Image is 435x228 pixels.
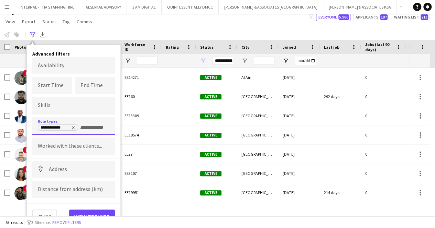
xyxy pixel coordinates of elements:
[74,17,95,26] a: Comms
[80,0,127,14] button: ALSERKAL ADVISORY
[320,87,361,106] div: 292 days
[237,106,279,125] div: [GEOGRAPHIC_DATA]
[241,58,248,64] button: Open Filter Menu
[120,125,162,144] div: EE18574
[38,143,109,149] input: Type to search clients...
[200,45,214,50] span: Status
[23,146,30,153] span: !
[237,87,279,106] div: [GEOGRAPHIC_DATA]
[237,68,279,87] div: Al Ain
[361,183,406,202] div: 0
[32,209,57,223] button: Clear
[295,57,316,65] input: Joined Filter Input
[23,70,30,76] span: !
[3,17,18,26] a: View
[14,0,80,14] button: INTERNAL - THA STAFFING HIRE
[200,113,221,119] span: Active
[200,58,206,64] button: Open Filter Menu
[69,209,115,223] button: View results
[219,0,323,14] button: [PERSON_NAME] & ASSOCIATES [GEOGRAPHIC_DATA]
[361,145,406,164] div: 0
[283,45,296,50] span: Joined
[42,19,56,25] span: Status
[14,91,28,104] img: Abdullah Mohtisham
[14,129,28,143] img: Ahmed Abusafia
[200,190,221,195] span: Active
[23,185,30,192] span: !
[38,103,109,109] input: Type to search skills...
[320,183,361,202] div: 214 days
[14,187,28,200] img: Anas Abdallah
[353,13,389,21] button: Applicants197
[14,167,28,181] img: Ana Paula Re Giame
[254,57,274,65] input: City Filter Input
[166,45,179,50] span: Rating
[200,133,221,138] span: Active
[338,14,349,20] span: 5,980
[120,164,162,183] div: EE3107
[200,152,221,157] span: Active
[137,57,157,65] input: Workforce ID Filter Input
[70,125,75,131] delete-icon: Remove tag
[120,87,162,106] div: EE160
[200,171,221,176] span: Active
[32,51,115,57] h4: Advanced filters
[365,42,393,52] span: Jobs (last 90 days)
[421,14,428,20] span: 213
[279,125,320,144] div: [DATE]
[14,71,28,85] img: Aashish Lalwani
[14,110,28,123] img: Abdulrahman ELOBAID
[237,125,279,144] div: [GEOGRAPHIC_DATA]
[392,13,429,21] button: Waiting list213
[19,17,38,26] a: Export
[361,125,406,144] div: 0
[14,45,26,50] span: Photo
[279,87,320,106] div: [DATE]
[200,75,221,80] span: Active
[40,17,58,26] a: Status
[120,145,162,164] div: EE77
[279,68,320,87] div: [DATE]
[324,45,339,50] span: Last job
[323,0,397,14] button: [PERSON_NAME] & ASSOCIATES KSA
[77,19,92,25] span: Comms
[279,183,320,202] div: [DATE]
[200,94,221,99] span: Active
[23,166,30,172] span: !
[361,87,406,106] div: 0
[80,125,109,131] input: + Role type
[60,17,73,26] a: Tag
[41,125,75,131] div: Photographer
[124,42,149,52] span: Workforce ID
[237,183,279,202] div: [GEOGRAPHIC_DATA]
[124,58,131,64] button: Open Filter Menu
[22,19,35,25] span: Export
[87,45,107,50] span: Last Name
[63,19,70,25] span: Tag
[279,164,320,183] div: [DATE]
[279,106,320,125] div: [DATE]
[380,14,388,20] span: 197
[120,106,162,125] div: EE13309
[120,183,162,202] div: EE19951
[14,148,28,162] img: Alaa Jebreel
[120,68,162,87] div: EE14271
[316,13,350,21] button: Everyone5,980
[237,164,279,183] div: [GEOGRAPHIC_DATA]
[6,19,15,25] span: View
[241,45,249,50] span: City
[361,164,406,183] div: 0
[29,31,37,39] app-action-btn: Advanced filters
[162,0,219,14] button: QUINTESSENTIALLY DMCC
[49,45,70,50] span: First Name
[361,68,406,87] div: 0
[127,0,162,14] button: 3 AM DIGITAL
[39,31,47,39] app-action-btn: Export XLSX
[237,145,279,164] div: [GEOGRAPHIC_DATA]
[279,145,320,164] div: [DATE]
[283,58,289,64] button: Open Filter Menu
[361,106,406,125] div: 0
